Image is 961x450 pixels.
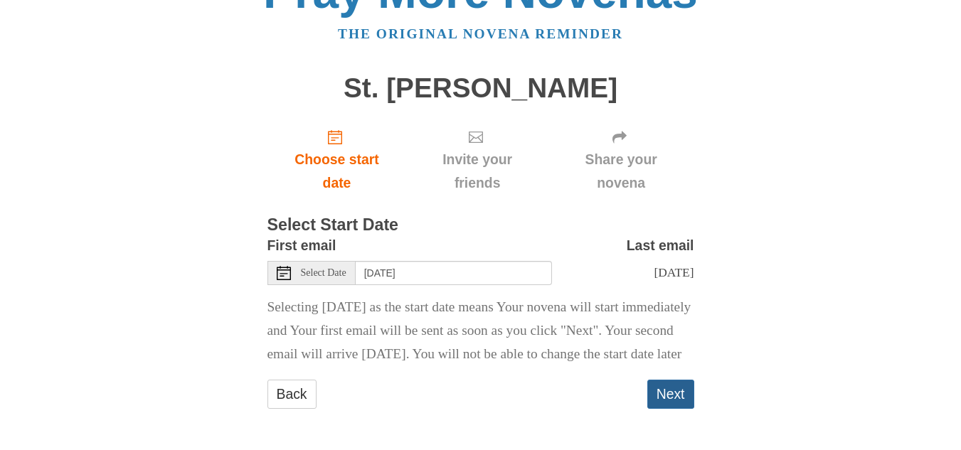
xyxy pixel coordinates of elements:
[267,216,694,235] h3: Select Start Date
[267,73,694,104] h1: St. [PERSON_NAME]
[356,261,552,285] input: Use the arrow keys to pick a date
[301,268,346,278] span: Select Date
[654,265,694,279] span: [DATE]
[647,380,694,409] button: Next
[267,234,336,257] label: First email
[267,296,694,366] p: Selecting [DATE] as the start date means Your novena will start immediately and Your first email ...
[282,148,393,195] span: Choose start date
[406,117,548,202] div: Click "Next" to confirm your start date first.
[267,380,317,409] a: Back
[267,117,407,202] a: Choose start date
[338,26,623,41] a: The original novena reminder
[627,234,694,257] label: Last email
[548,117,694,202] div: Click "Next" to confirm your start date first.
[563,148,680,195] span: Share your novena
[420,148,533,195] span: Invite your friends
